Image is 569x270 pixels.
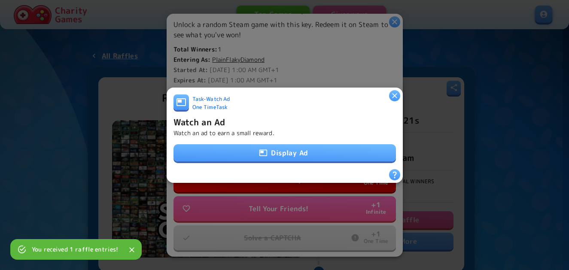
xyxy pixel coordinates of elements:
button: Close [125,243,138,256]
h6: Watch an Ad [173,115,225,128]
p: Watch an ad to earn a small reward. [173,128,274,137]
button: Display Ad [173,144,396,161]
span: Task - Watch Ad [192,95,230,103]
span: One Time Task [192,103,228,112]
div: You received 1 raffle entries! [32,242,119,257]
